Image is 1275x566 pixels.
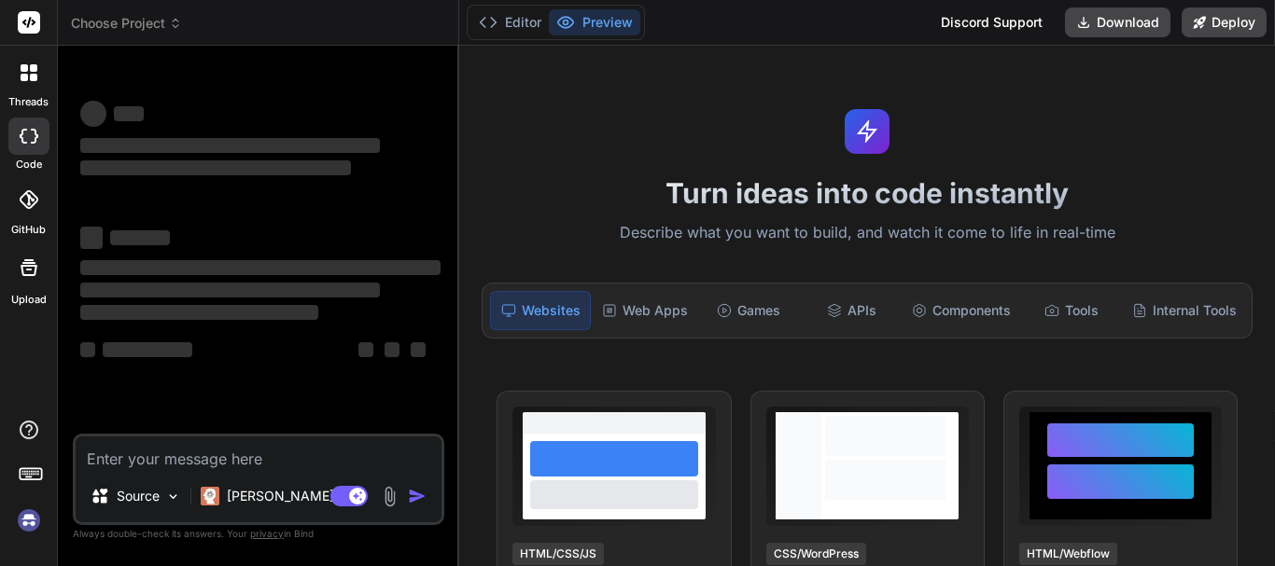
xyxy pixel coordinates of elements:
[379,486,400,507] img: attachment
[766,543,866,565] div: CSS/WordPress
[80,260,441,275] span: ‌
[470,221,1264,245] p: Describe what you want to build, and watch it come to life in real-time
[71,14,182,33] span: Choose Project
[103,342,192,357] span: ‌
[80,305,318,320] span: ‌
[549,9,640,35] button: Preview
[80,160,351,175] span: ‌
[1022,291,1121,330] div: Tools
[512,543,604,565] div: HTML/CSS/JS
[699,291,798,330] div: Games
[470,176,1264,210] h1: Turn ideas into code instantly
[80,227,103,249] span: ‌
[595,291,695,330] div: Web Apps
[117,487,160,505] p: Source
[73,525,444,543] p: Always double-check its answers. Your in Bind
[1125,291,1244,330] div: Internal Tools
[80,283,380,297] span: ‌
[11,292,47,308] label: Upload
[201,487,219,505] img: Claude 4 Sonnet
[408,487,427,505] img: icon
[114,106,144,121] span: ‌
[358,342,373,357] span: ‌
[802,291,901,330] div: APIs
[227,487,366,505] p: [PERSON_NAME] 4 S..
[930,7,1054,37] div: Discord Support
[1019,543,1117,565] div: HTML/Webflow
[1182,7,1267,37] button: Deploy
[165,489,181,504] img: Pick Models
[250,528,284,539] span: privacy
[1065,7,1170,37] button: Download
[11,222,46,238] label: GitHub
[80,101,106,127] span: ‌
[16,157,42,173] label: code
[13,504,45,536] img: signin
[411,342,426,357] span: ‌
[904,291,1018,330] div: Components
[110,230,170,245] span: ‌
[8,94,49,110] label: threads
[471,9,549,35] button: Editor
[490,291,591,330] div: Websites
[80,138,380,153] span: ‌
[80,342,95,357] span: ‌
[385,342,399,357] span: ‌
